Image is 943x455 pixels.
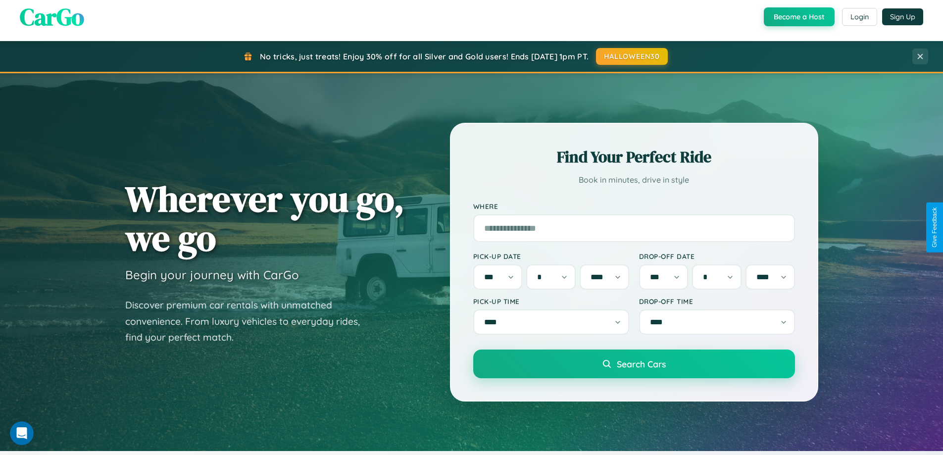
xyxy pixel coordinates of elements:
label: Drop-off Date [639,252,795,260]
button: Search Cars [473,350,795,378]
label: Drop-off Time [639,297,795,305]
button: Become a Host [764,7,835,26]
label: Pick-up Time [473,297,629,305]
span: No tricks, just treats! Enjoy 30% off for all Silver and Gold users! Ends [DATE] 1pm PT. [260,51,589,61]
span: Search Cars [617,358,666,369]
h2: Find Your Perfect Ride [473,146,795,168]
button: Login [842,8,877,26]
h1: Wherever you go, we go [125,179,404,257]
iframe: Intercom live chat [10,421,34,445]
button: Sign Up [882,8,923,25]
button: HALLOWEEN30 [596,48,668,65]
span: CarGo [20,0,84,33]
p: Discover premium car rentals with unmatched convenience. From luxury vehicles to everyday rides, ... [125,297,373,346]
h3: Begin your journey with CarGo [125,267,299,282]
label: Where [473,202,795,210]
div: Give Feedback [931,207,938,248]
p: Book in minutes, drive in style [473,173,795,187]
label: Pick-up Date [473,252,629,260]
